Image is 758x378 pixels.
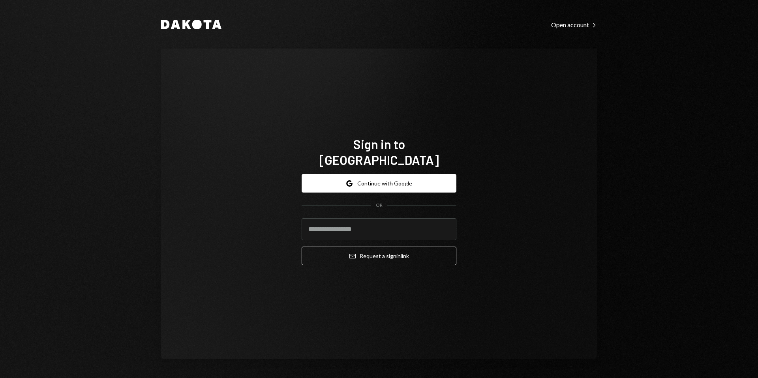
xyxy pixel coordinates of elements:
button: Continue with Google [302,174,456,193]
button: Request a signinlink [302,247,456,265]
div: Open account [551,21,597,29]
div: OR [376,202,383,209]
a: Open account [551,20,597,29]
h1: Sign in to [GEOGRAPHIC_DATA] [302,136,456,168]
